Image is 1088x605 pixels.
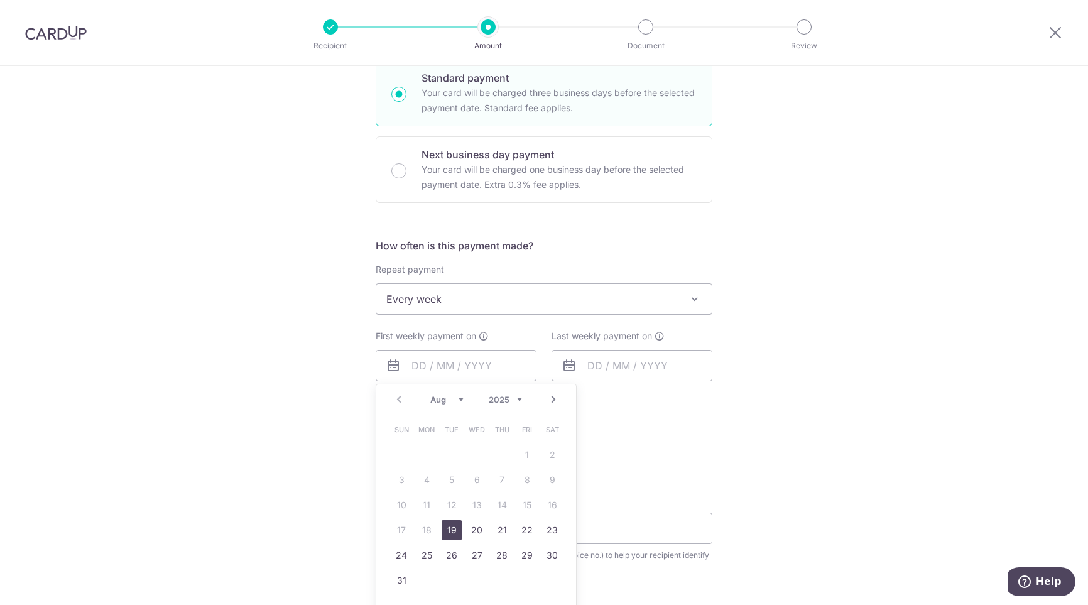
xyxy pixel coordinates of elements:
p: Document [599,40,692,52]
a: 25 [416,545,437,565]
img: CardUp [25,25,87,40]
a: 19 [442,520,462,540]
a: 29 [517,545,537,565]
p: Recipient [284,40,377,52]
a: 22 [517,520,537,540]
span: Thursday [492,420,512,440]
label: Repeat payment [376,263,444,276]
p: Your card will be charged one business day before the selected payment date. Extra 0.3% fee applies. [422,162,697,192]
span: Every week [376,283,712,315]
span: First weekly payment on [376,330,476,342]
a: 26 [442,545,462,565]
a: 31 [391,570,411,591]
h5: How often is this payment made? [376,238,712,253]
span: Every week [376,284,712,314]
a: Next [546,392,561,407]
p: Next business day payment [422,147,697,162]
input: DD / MM / YYYY [376,350,536,381]
p: Standard payment [422,70,697,85]
span: Last weekly payment on [552,330,652,342]
span: Friday [517,420,537,440]
span: Tuesday [442,420,462,440]
a: 21 [492,520,512,540]
input: DD / MM / YYYY [552,350,712,381]
a: 30 [542,545,562,565]
p: Amount [442,40,535,52]
a: 28 [492,545,512,565]
p: Your card will be charged three business days before the selected payment date. Standard fee appl... [422,85,697,116]
span: Monday [416,420,437,440]
a: 23 [542,520,562,540]
a: 20 [467,520,487,540]
a: 27 [467,545,487,565]
p: Review [758,40,851,52]
span: Saturday [542,420,562,440]
span: Wednesday [467,420,487,440]
iframe: Opens a widget where you can find more information [1008,567,1075,599]
a: 24 [391,545,411,565]
span: Sunday [391,420,411,440]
